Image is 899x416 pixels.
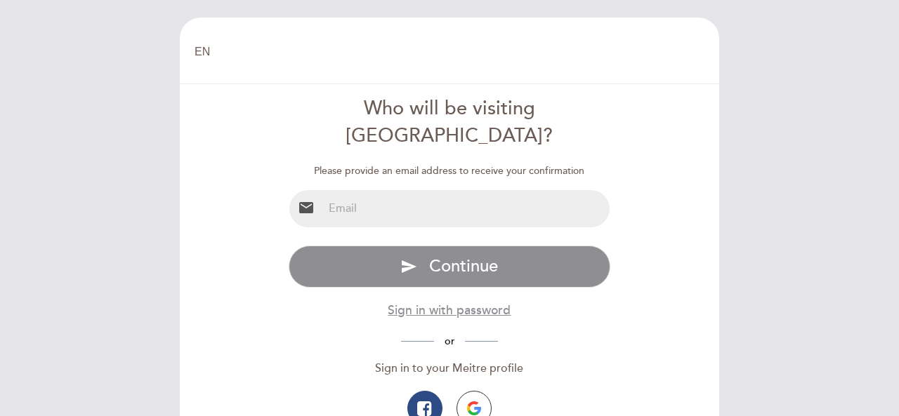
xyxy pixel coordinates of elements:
[434,335,465,347] span: or
[400,258,417,275] i: send
[429,256,498,276] span: Continue
[323,190,610,227] input: Email
[388,302,511,319] button: Sign in with password
[467,401,481,415] img: icon-google.png
[289,246,611,288] button: send Continue
[298,199,315,216] i: email
[289,95,611,150] div: Who will be visiting [GEOGRAPHIC_DATA]?
[289,361,611,377] div: Sign in to your Meitre profile
[289,164,611,178] div: Please provide an email address to receive your confirmation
